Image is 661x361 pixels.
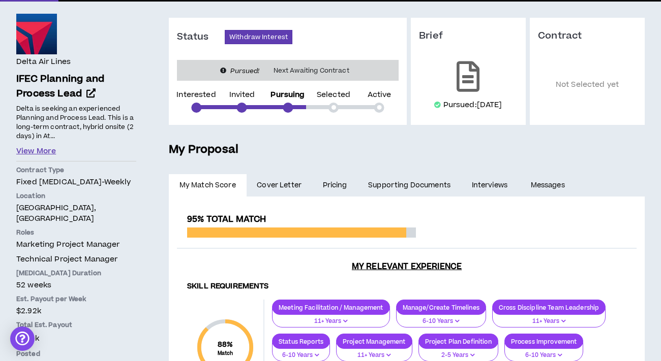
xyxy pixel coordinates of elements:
[443,100,502,110] p: Pursued: [DATE]
[177,261,637,272] h3: My Relevant Experience
[16,103,136,141] p: Delta is seeking an experienced Planning and Process Lead. This is a long-term contract, hybrid o...
[273,304,389,311] p: Meeting Facilitation / Management
[279,351,323,360] p: 6-10 Years
[357,174,461,196] a: Supporting Documents
[419,338,498,345] p: Project Plan Definition
[16,349,136,358] p: Posted
[16,294,136,304] p: Est. Payout per Week
[16,228,136,237] p: Roles
[16,191,136,201] p: Location
[403,317,479,326] p: 6-10 Years
[16,203,136,224] p: [GEOGRAPHIC_DATA], [GEOGRAPHIC_DATA]
[425,351,492,360] p: 2-5 Years
[16,239,120,250] span: Marketing Project Manager
[492,308,606,327] button: 11+ Years
[273,338,329,345] p: Status Reports
[229,91,255,99] p: Invited
[317,91,350,99] p: Selected
[538,57,637,113] p: Not Selected yet
[176,91,216,99] p: Interested
[538,30,637,42] h3: Contract
[225,30,292,44] button: Withdraw Interest
[16,254,118,265] span: Technical Project Manager
[312,174,358,196] a: Pricing
[511,351,577,360] p: 6-10 Years
[177,31,225,43] h3: Status
[218,350,233,357] small: Match
[337,338,412,345] p: Project Management
[396,308,486,327] button: 6-10 Years
[520,174,578,196] a: Messages
[267,65,355,76] span: Next Awaiting Contract
[16,72,104,101] span: IFEC Planning and Process Lead
[16,332,39,345] span: $152k
[271,91,305,99] p: Pursuing
[16,280,136,290] p: 52 weeks
[368,91,392,99] p: Active
[16,166,136,175] p: Contract Type
[16,177,131,187] span: Fixed [MEDICAL_DATA] - weekly
[187,213,266,225] span: 95% Total Match
[218,339,233,350] span: 88 %
[16,269,136,278] p: [MEDICAL_DATA] Duration
[169,174,247,196] a: My Match Score
[505,338,583,345] p: Process Improvement
[187,282,626,291] h4: Skill Requirements
[16,306,136,316] p: $2.92k
[461,174,520,196] a: Interviews
[230,67,259,76] i: Pursued!
[397,304,486,311] p: Manage/Create Timelines
[272,308,390,327] button: 11+ Years
[16,146,56,157] button: View More
[279,317,383,326] p: 11+ Years
[257,180,302,191] span: Cover Letter
[10,326,35,351] div: Open Intercom Messenger
[419,30,518,42] h3: Brief
[343,351,406,360] p: 11+ Years
[499,317,599,326] p: 11+ Years
[16,56,71,68] h4: Delta Air Lines
[16,320,136,330] p: Total Est. Payout
[493,304,605,311] p: Cross Discipline Team Leadership
[16,72,136,102] a: IFEC Planning and Process Lead
[169,141,645,158] h5: My Proposal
